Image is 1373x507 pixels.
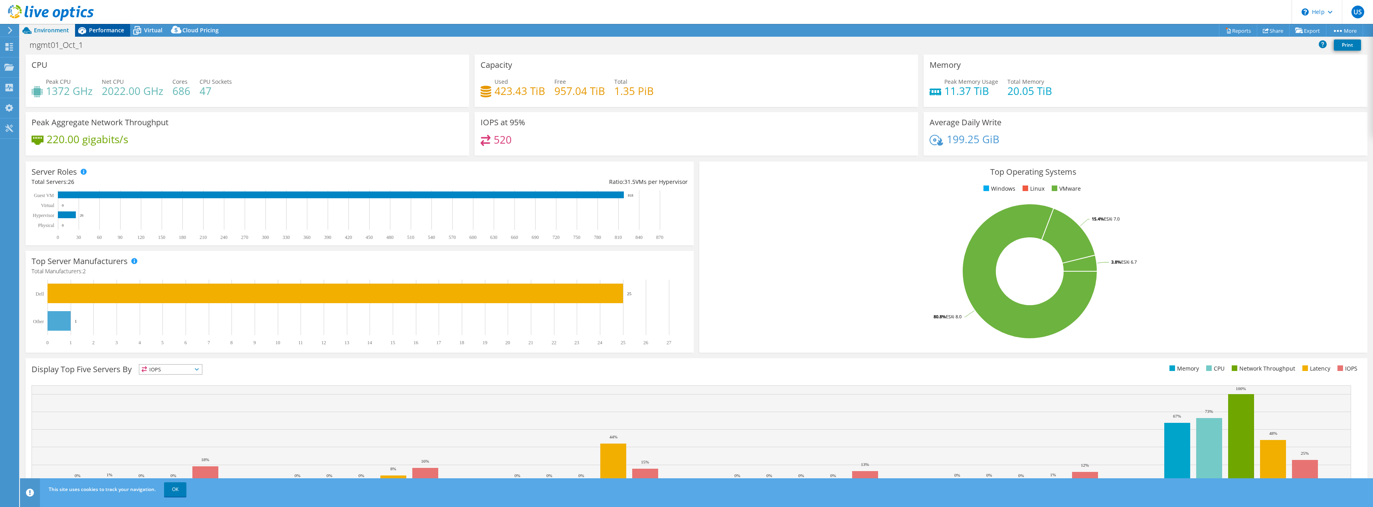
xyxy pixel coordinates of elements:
[766,473,772,478] text: 0%
[26,41,95,49] h1: mgmt01_Oct_1
[62,223,64,227] text: 0
[75,319,77,324] text: 1
[262,235,269,240] text: 300
[597,340,602,345] text: 24
[1007,78,1044,85] span: Total Memory
[115,340,118,345] text: 3
[986,473,992,477] text: 0%
[574,340,579,345] text: 23
[1167,364,1199,373] li: Memory
[1334,39,1361,51] a: Print
[1121,259,1137,265] tspan: ESXi 6.7
[490,235,497,240] text: 630
[546,473,552,478] text: 0%
[47,135,128,144] h4: 220.00 gigabits/s
[303,235,311,240] text: 360
[83,267,86,275] span: 2
[386,235,394,240] text: 480
[481,61,512,69] h3: Capacity
[298,340,303,345] text: 11
[36,291,44,297] text: Dell
[495,87,545,95] h4: 423.43 TiB
[528,340,533,345] text: 21
[469,235,477,240] text: 600
[413,340,418,345] text: 16
[436,340,441,345] text: 17
[594,235,601,240] text: 780
[326,473,332,478] text: 0%
[643,340,648,345] text: 26
[200,235,207,240] text: 210
[80,213,84,217] text: 26
[628,193,633,197] text: 818
[1289,24,1326,37] a: Export
[1204,364,1225,373] li: CPU
[511,235,518,240] text: 660
[69,340,72,345] text: 1
[49,486,156,493] span: This site uses cookies to track your navigation.
[944,78,998,85] span: Peak Memory Usage
[407,235,414,240] text: 510
[554,87,605,95] h4: 957.04 TiB
[449,235,456,240] text: 570
[164,482,186,497] a: OK
[138,473,144,478] text: 0%
[34,193,54,198] text: Guest VM
[97,235,102,240] text: 60
[367,340,372,345] text: 14
[1173,414,1181,418] text: 67%
[32,267,688,276] h4: Total Manufacturers:
[366,235,373,240] text: 450
[184,340,187,345] text: 6
[1335,364,1357,373] li: IOPS
[241,235,248,240] text: 270
[170,473,176,478] text: 0%
[505,340,510,345] text: 20
[200,78,232,85] span: CPU Sockets
[172,78,188,85] span: Cores
[172,87,190,95] h4: 686
[1205,409,1213,414] text: 73%
[1092,216,1104,222] tspan: 15.4%
[118,235,123,240] text: 90
[1351,6,1364,18] span: US
[614,78,627,85] span: Total
[459,340,464,345] text: 18
[552,340,556,345] text: 22
[554,78,566,85] span: Free
[358,473,364,478] text: 0%
[33,213,54,218] text: Hypervisor
[934,314,946,320] tspan: 80.8%
[621,340,625,345] text: 25
[208,340,210,345] text: 7
[138,340,141,345] text: 4
[33,319,44,324] text: Other
[1081,463,1089,468] text: 12%
[1236,386,1246,391] text: 100%
[1269,431,1277,436] text: 48%
[75,473,81,478] text: 0%
[102,87,163,95] h4: 2022.00 GHz
[62,203,64,207] text: 0
[295,473,301,478] text: 0%
[161,340,164,345] text: 5
[76,235,81,240] text: 30
[861,462,869,467] text: 13%
[667,340,671,345] text: 27
[38,223,54,228] text: Physical
[182,26,219,34] span: Cloud Pricing
[614,87,654,95] h4: 1.35 PiB
[46,340,49,345] text: 0
[32,118,168,127] h3: Peak Aggregate Network Throughput
[573,235,580,240] text: 750
[798,473,804,478] text: 0%
[32,257,128,266] h3: Top Server Manufacturers
[1257,24,1290,37] a: Share
[981,184,1015,193] li: Windows
[137,235,144,240] text: 120
[944,87,998,95] h4: 11.37 TiB
[220,235,228,240] text: 240
[1302,8,1309,16] svg: \n
[947,135,999,144] h4: 199.25 GiB
[1111,259,1121,265] tspan: 3.8%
